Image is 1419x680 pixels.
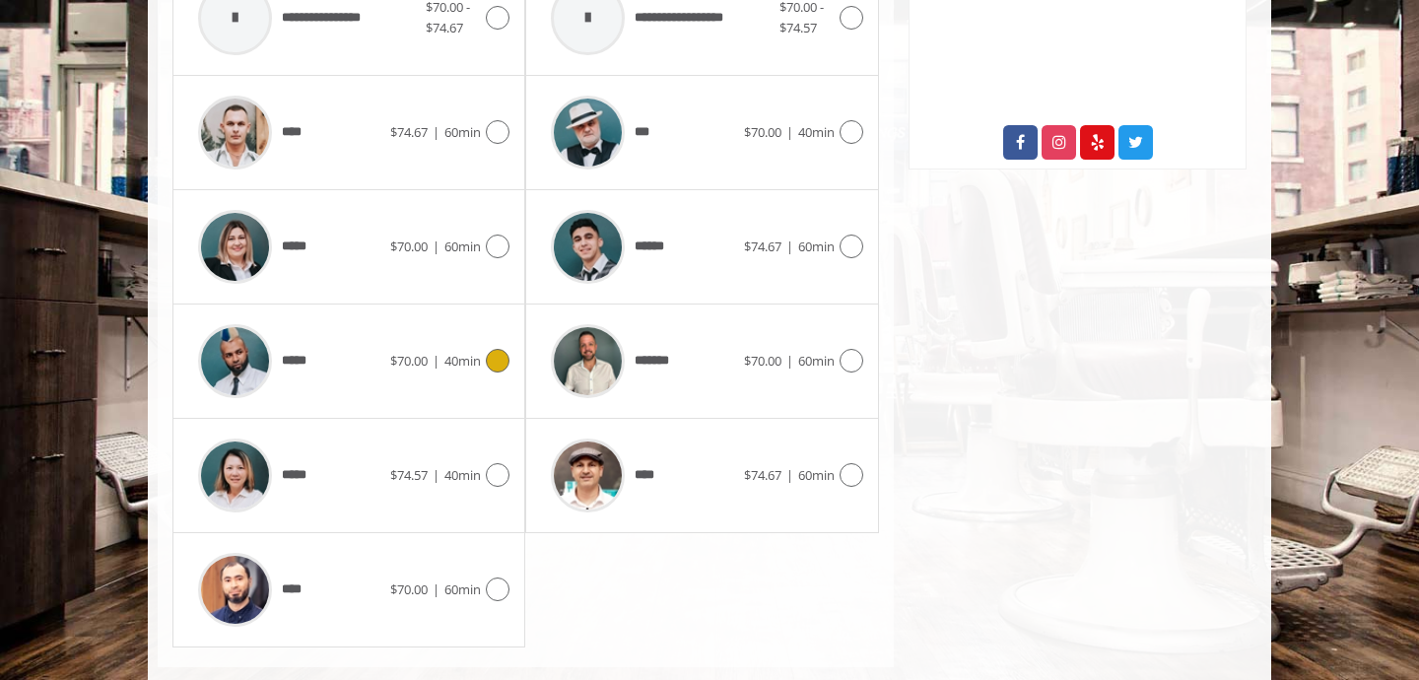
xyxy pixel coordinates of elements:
span: 60min [444,580,481,598]
span: | [433,123,439,141]
span: 60min [444,123,481,141]
span: | [786,352,793,370]
span: 40min [444,352,481,370]
span: $70.00 [390,238,428,255]
span: | [433,466,439,484]
span: $70.00 [390,352,428,370]
span: | [433,238,439,255]
span: $74.67 [744,466,781,484]
span: 60min [798,466,835,484]
span: | [433,352,439,370]
span: | [786,123,793,141]
span: 40min [444,466,481,484]
span: $70.00 [744,352,781,370]
span: $74.67 [744,238,781,255]
span: 60min [798,352,835,370]
span: | [786,238,793,255]
span: 60min [444,238,481,255]
span: $70.00 [390,580,428,598]
span: | [786,466,793,484]
span: | [433,580,439,598]
span: $70.00 [744,123,781,141]
span: $74.67 [390,123,428,141]
span: $74.57 [390,466,428,484]
span: 60min [798,238,835,255]
span: 40min [798,123,835,141]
